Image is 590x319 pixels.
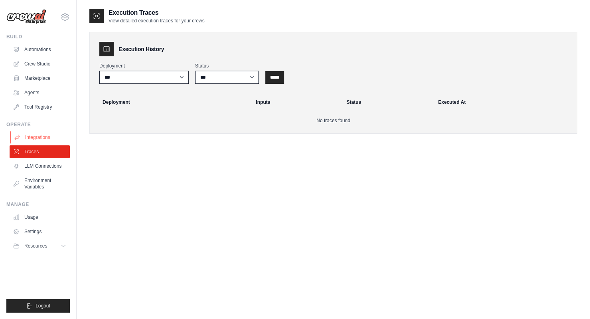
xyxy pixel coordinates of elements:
a: Traces [10,145,70,158]
a: Tool Registry [10,101,70,113]
h2: Execution Traces [109,8,205,18]
a: Environment Variables [10,174,70,193]
th: Status [341,93,433,111]
th: Inputs [251,93,341,111]
label: Deployment [99,63,189,69]
label: Status [195,63,259,69]
span: Resources [24,243,47,249]
button: Logout [6,299,70,313]
a: Usage [10,211,70,224]
p: View detailed execution traces for your crews [109,18,205,24]
span: Logout [36,303,50,309]
a: LLM Connections [10,160,70,172]
a: Integrations [10,131,71,144]
button: Resources [10,240,70,252]
div: Manage [6,201,70,208]
a: Agents [10,86,70,99]
th: Executed At [433,93,574,111]
a: Settings [10,225,70,238]
a: Crew Studio [10,57,70,70]
div: Operate [6,121,70,128]
h3: Execution History [118,45,164,53]
img: Logo [6,9,46,24]
th: Deployment [93,93,251,111]
p: No traces found [99,117,567,124]
div: Build [6,34,70,40]
a: Marketplace [10,72,70,85]
a: Automations [10,43,70,56]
